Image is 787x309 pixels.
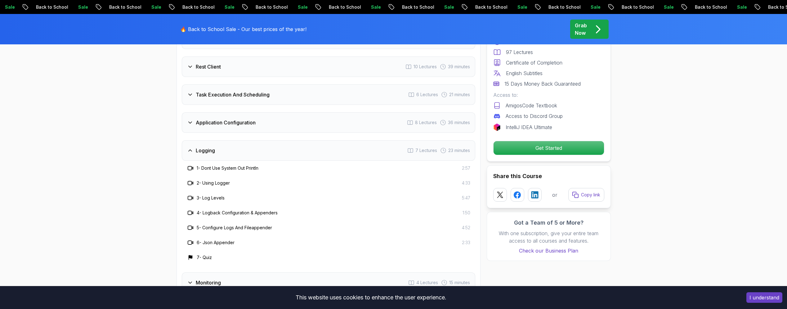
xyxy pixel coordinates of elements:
button: Logging7 Lectures 23 minutes [182,140,475,161]
button: Copy link [568,188,604,202]
a: Check our Business Plan [493,247,604,254]
span: 15 minutes [449,280,470,286]
button: Task Execution And Scheduling6 Lectures 21 minutes [182,84,475,105]
span: 10 Lectures [414,64,437,70]
button: Accept cookies [746,292,782,303]
span: 6 Lectures [416,92,438,98]
p: Sale [284,4,303,10]
h3: 4 - Logback Configuration & Appenders [197,210,278,216]
span: 39 minutes [448,64,470,70]
p: Grab Now [575,22,587,37]
h3: 6 - Json Appender [197,240,235,246]
p: Sale [723,4,743,10]
p: Sale [137,4,157,10]
h3: 1 - Dont Use System Out Println [197,165,258,171]
h3: Application Configuration [196,119,256,126]
h3: 5 - Configure Logs And Fileappender [197,225,272,231]
h2: Share this Course [493,172,604,181]
p: Back to School [95,4,137,10]
span: 8 Lectures [415,119,437,126]
p: or [552,191,557,199]
span: 4 Lectures [416,280,438,286]
p: 97 Lectures [506,48,533,56]
p: English Subtitles [506,69,543,77]
button: Get Started [493,141,604,155]
span: 23 minutes [448,147,470,154]
span: 21 minutes [449,92,470,98]
span: 7 Lectures [415,147,437,154]
div: This website uses cookies to enhance the user experience. [5,291,737,304]
button: Monitoring4 Lectures 15 minutes [182,272,475,293]
p: Back to School [315,4,357,10]
p: Sale [357,4,377,10]
p: Sale [503,4,523,10]
h3: Rest Client [196,63,221,70]
p: 15 Days Money Back Guaranteed [504,80,581,87]
img: jetbrains logo [493,123,501,131]
h3: 2 - Using Logger [197,180,230,186]
p: AmigosCode Textbook [506,102,557,109]
p: Copy link [581,192,600,198]
p: Sale [210,4,230,10]
span: 4:52 [462,225,470,231]
span: 4:33 [462,180,470,186]
span: 5:47 [462,195,470,201]
p: Back to School [241,4,284,10]
button: Application Configuration8 Lectures 36 minutes [182,112,475,133]
button: Rest Client10 Lectures 39 minutes [182,56,475,77]
span: 2:33 [462,240,470,246]
p: 🔥 Back to School Sale - Our best prices of the year! [180,25,306,33]
p: Sale [576,4,596,10]
p: Back to School [681,4,723,10]
p: Back to School [388,4,430,10]
p: Sale [650,4,669,10]
p: Back to School [461,4,503,10]
p: Access to: [493,91,604,99]
h3: Monitoring [196,279,221,286]
p: Back to School [534,4,576,10]
p: Access to Discord Group [506,112,563,120]
p: Sale [64,4,84,10]
h3: 7 - Quiz [197,254,212,261]
p: Certificate of Completion [506,59,562,66]
span: 2:57 [462,165,470,171]
h3: 3 - Log Levels [197,195,225,201]
h3: Got a Team of 5 or More? [493,218,604,227]
p: Sale [430,4,450,10]
span: 36 minutes [448,119,470,126]
h3: Logging [196,147,215,154]
p: Back to School [22,4,64,10]
p: With one subscription, give your entire team access to all courses and features. [493,230,604,244]
h3: Task Execution And Scheduling [196,91,270,98]
p: Back to School [607,4,650,10]
p: Back to School [168,4,210,10]
p: IntelliJ IDEA Ultimate [506,123,552,131]
span: 1:50 [463,210,470,216]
